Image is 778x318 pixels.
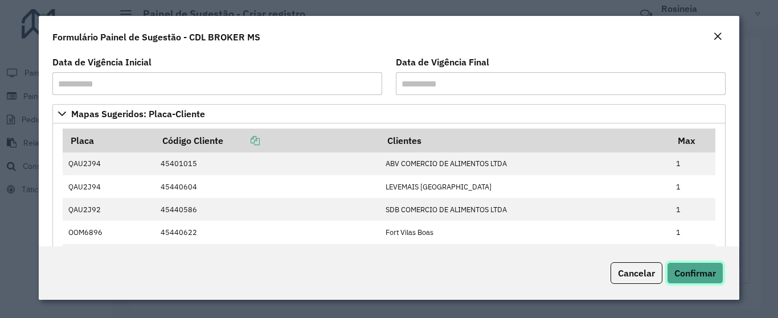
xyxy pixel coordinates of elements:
[396,55,489,69] label: Data de Vigência Final
[674,267,716,279] span: Confirmar
[52,30,260,44] h4: Formulário Painel de Sugestão - CDL BROKER MS
[710,30,726,44] button: Close
[379,175,670,198] td: LEVEMAIS [GEOGRAPHIC_DATA]
[667,262,723,284] button: Confirmar
[670,175,715,198] td: 1
[379,221,670,243] td: Fort Vilas Boas
[611,262,662,284] button: Cancelar
[379,129,670,152] th: Clientes
[618,267,655,279] span: Cancelar
[63,152,154,175] td: QAU2J94
[71,109,205,118] span: Mapas Sugeridos: Placa-Cliente
[670,198,715,221] td: 1
[670,244,715,267] td: 1
[154,221,379,243] td: 45440622
[52,55,151,69] label: Data de Vigência Inicial
[154,129,379,152] th: Código Cliente
[63,244,154,267] td: REY5I24
[670,129,715,152] th: Max
[223,135,260,146] a: Copiar
[713,32,722,41] em: Fechar
[154,244,379,267] td: 4541004
[63,198,154,221] td: QAU2J92
[52,104,725,123] a: Mapas Sugeridos: Placa-Cliente
[379,152,670,175] td: ABV COMERCIO DE ALIMENTOS LTDA
[670,221,715,243] td: 1
[379,244,670,267] td: WMB SUPERMERCADOS DO BRASIL LTDA
[63,221,154,243] td: OOM6896
[379,198,670,221] td: SDB COMERCIO DE ALIMENTOS LTDA
[670,152,715,175] td: 1
[63,129,154,152] th: Placa
[154,175,379,198] td: 45440604
[154,198,379,221] td: 45440586
[154,152,379,175] td: 45401015
[63,175,154,198] td: QAU2J94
